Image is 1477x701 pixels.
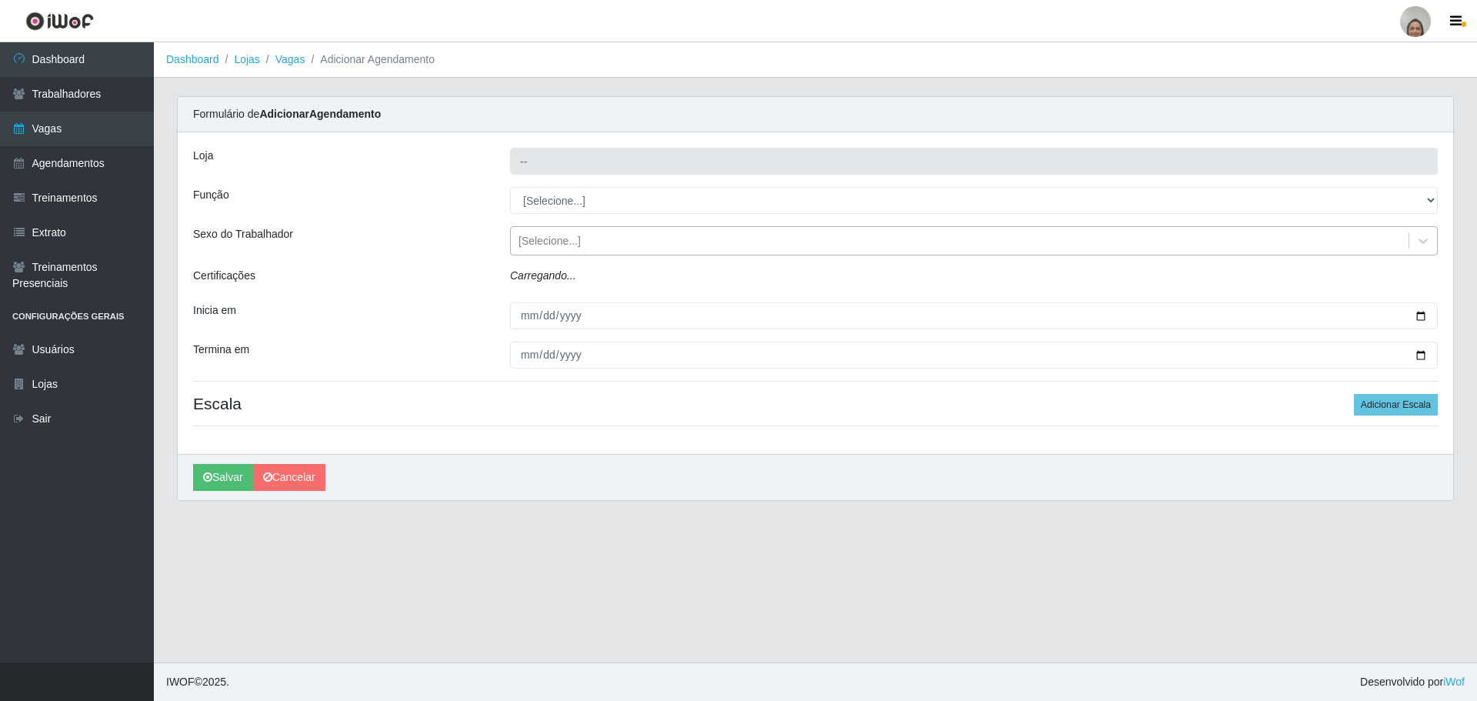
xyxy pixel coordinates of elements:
[234,53,259,65] a: Lojas
[193,187,229,203] label: Função
[193,342,249,358] label: Termina em
[518,233,581,249] div: [Selecione...]
[193,148,213,164] label: Loja
[510,342,1438,369] input: 00/00/0000
[166,674,229,690] span: © 2025 .
[25,12,94,31] img: CoreUI Logo
[178,97,1453,132] div: Formulário de
[193,226,293,242] label: Sexo do Trabalhador
[193,268,255,284] label: Certificações
[193,394,1438,413] h4: Escala
[154,42,1477,78] nav: breadcrumb
[1443,676,1465,688] a: iWof
[253,464,325,491] a: Cancelar
[193,302,236,319] label: Inicia em
[259,108,381,120] strong: Adicionar Agendamento
[1354,394,1438,416] button: Adicionar Escala
[166,53,219,65] a: Dashboard
[510,269,576,282] i: Carregando...
[1360,674,1465,690] span: Desenvolvido por
[510,302,1438,329] input: 00/00/0000
[193,464,253,491] button: Salvar
[166,676,195,688] span: IWOF
[305,52,435,68] li: Adicionar Agendamento
[275,53,305,65] a: Vagas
